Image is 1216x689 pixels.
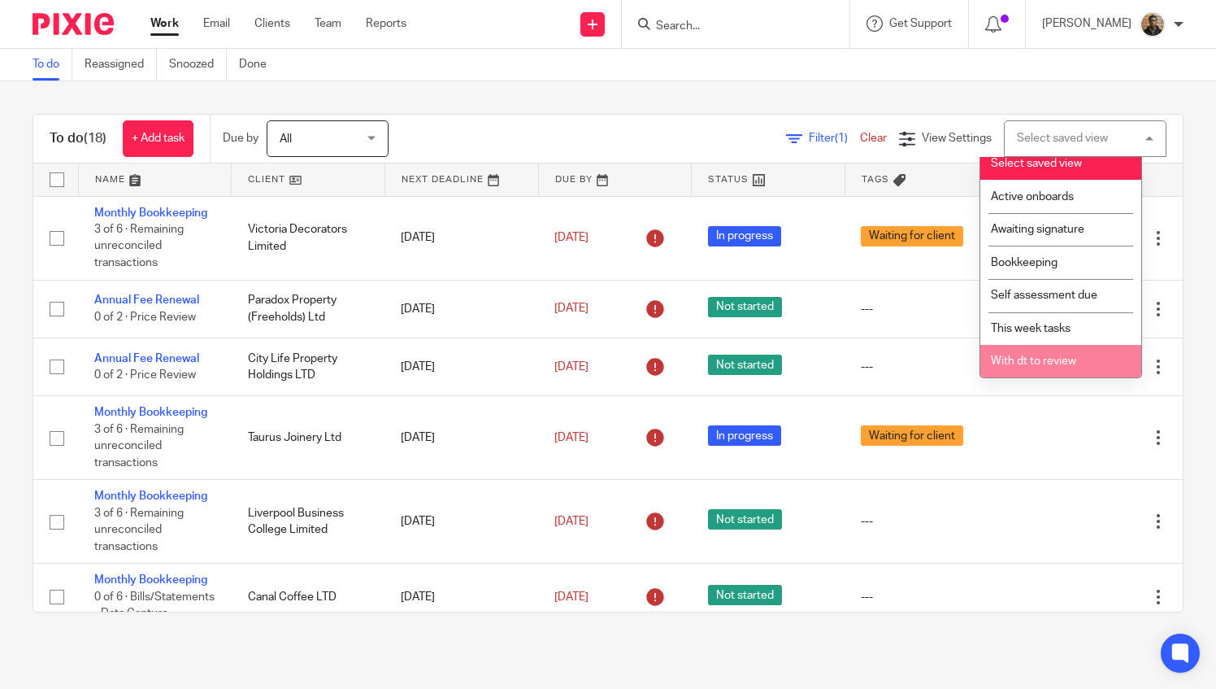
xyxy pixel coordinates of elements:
[554,232,588,243] span: [DATE]
[654,20,801,34] input: Search
[203,15,230,32] a: Email
[991,191,1074,203] span: Active onboards
[232,196,385,280] td: Victoria Decorators Limited
[94,369,196,381] span: 0 of 2 · Price Review
[94,207,207,219] a: Monthly Bookkeeping
[708,297,782,317] span: Not started
[554,591,588,603] span: [DATE]
[861,513,1013,530] div: ---
[254,15,290,32] a: Clients
[94,224,184,268] span: 3 of 6 · Remaining unreconciled transactions
[708,425,781,446] span: In progress
[835,133,848,144] span: (1)
[922,133,992,144] span: View Settings
[94,574,207,586] a: Monthly Bookkeeping
[232,480,385,564] td: Liverpool Business College Limited
[84,132,106,145] span: (18)
[862,175,889,184] span: Tags
[991,290,1097,301] span: Self assessment due
[315,15,341,32] a: Team
[554,432,588,443] span: [DATE]
[123,120,193,157] a: + Add task
[384,280,538,338] td: [DATE]
[94,312,196,323] span: 0 of 2 · Price Review
[861,359,1013,375] div: ---
[991,355,1076,367] span: With dt to review
[554,303,588,315] span: [DATE]
[809,133,860,144] span: Filter
[94,508,184,552] span: 3 of 6 · Remaining unreconciled transactions
[861,589,1013,605] div: ---
[1140,11,1166,37] img: WhatsApp%20Image%202025-04-23%20.jpg
[991,257,1057,268] span: Bookkeeping
[384,196,538,280] td: [DATE]
[232,564,385,630] td: Canal Coffee LTD
[861,425,963,446] span: Waiting for client
[860,133,887,144] a: Clear
[861,226,963,246] span: Waiting for client
[889,18,952,29] span: Get Support
[1017,133,1108,144] div: Select saved view
[991,323,1071,334] span: This week tasks
[991,224,1084,235] span: Awaiting signature
[708,226,781,246] span: In progress
[232,280,385,338] td: Paradox Property (Freeholds) Ltd
[85,49,157,81] a: Reassigned
[50,130,106,147] h1: To do
[991,158,1082,169] span: Select saved view
[708,585,782,605] span: Not started
[94,424,184,469] span: 3 of 6 · Remaining unreconciled transactions
[239,49,279,81] a: Done
[384,338,538,395] td: [DATE]
[280,133,292,145] span: All
[223,130,258,146] p: Due by
[708,355,782,375] span: Not started
[150,15,179,32] a: Work
[1042,15,1131,32] p: [PERSON_NAME]
[554,361,588,373] span: [DATE]
[94,591,215,620] span: 0 of 6 · Bills/Statements - Data Capture
[384,564,538,630] td: [DATE]
[33,49,72,81] a: To do
[861,301,1013,317] div: ---
[33,13,114,35] img: Pixie
[94,407,207,418] a: Monthly Bookkeeping
[232,396,385,480] td: Taurus Joinery Ltd
[94,294,199,306] a: Annual Fee Renewal
[94,491,207,502] a: Monthly Bookkeeping
[554,516,588,527] span: [DATE]
[708,509,782,530] span: Not started
[384,480,538,564] td: [DATE]
[232,338,385,395] td: City Life Property Holdings LTD
[384,396,538,480] td: [DATE]
[94,353,199,364] a: Annual Fee Renewal
[366,15,406,32] a: Reports
[169,49,227,81] a: Snoozed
